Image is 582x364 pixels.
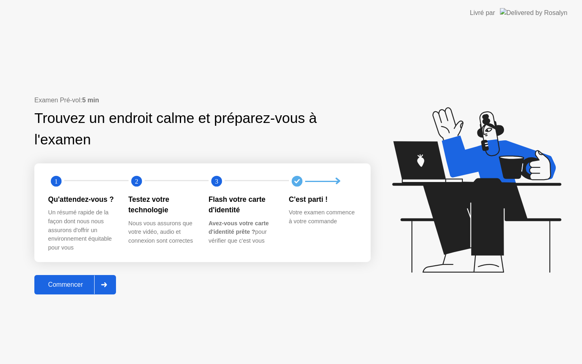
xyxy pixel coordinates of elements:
b: 5 min [82,97,99,104]
div: Flash votre carte d'identité [209,194,276,216]
div: Votre examen commence à votre commande [289,208,356,226]
div: Commencer [37,281,94,288]
text: 1 [55,178,58,185]
img: Delivered by Rosalyn [500,8,567,17]
div: Testez votre technologie [129,194,196,216]
text: 2 [135,178,138,185]
div: Un résumé rapide de la façon dont nous nous assurons d'offrir un environnement équitable pour vous [48,208,116,252]
div: Livré par [470,8,495,18]
div: Qu'attendez-vous ? [48,194,116,205]
div: pour vérifier que c'est vous [209,219,276,245]
text: 3 [215,178,218,185]
div: C'est parti ! [289,194,356,205]
button: Commencer [34,275,116,294]
div: Examen Pré-vol: [34,95,371,105]
b: Avez-vous votre carte d'identité prête ? [209,220,269,235]
div: Trouvez un endroit calme et préparez-vous à l'examen [34,108,319,150]
div: Nous vous assurons que votre vidéo, audio et connexion sont correctes [129,219,196,245]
